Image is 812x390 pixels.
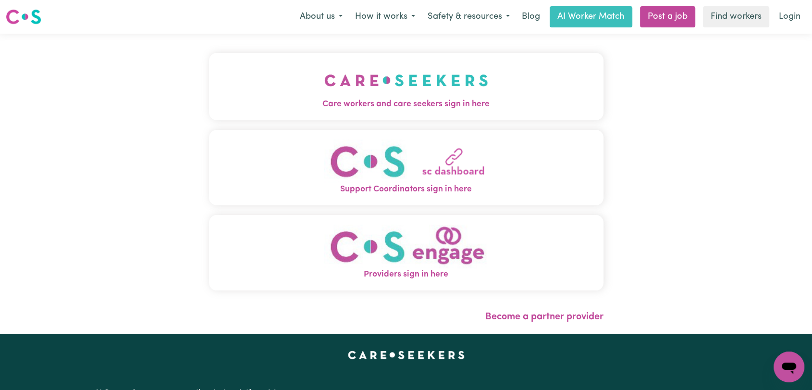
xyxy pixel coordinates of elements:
[349,7,421,27] button: How it works
[516,6,546,27] a: Blog
[421,7,516,27] button: Safety & resources
[703,6,769,27] a: Find workers
[348,351,465,359] a: Careseekers home page
[6,6,41,28] a: Careseekers logo
[640,6,695,27] a: Post a job
[550,6,632,27] a: AI Worker Match
[485,312,603,322] a: Become a partner provider
[209,183,603,196] span: Support Coordinators sign in here
[209,53,603,120] button: Care workers and care seekers sign in here
[773,6,806,27] a: Login
[209,215,603,290] button: Providers sign in here
[209,268,603,281] span: Providers sign in here
[6,8,41,25] img: Careseekers logo
[294,7,349,27] button: About us
[209,130,603,205] button: Support Coordinators sign in here
[774,352,804,382] iframe: Button to launch messaging window
[209,98,603,111] span: Care workers and care seekers sign in here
